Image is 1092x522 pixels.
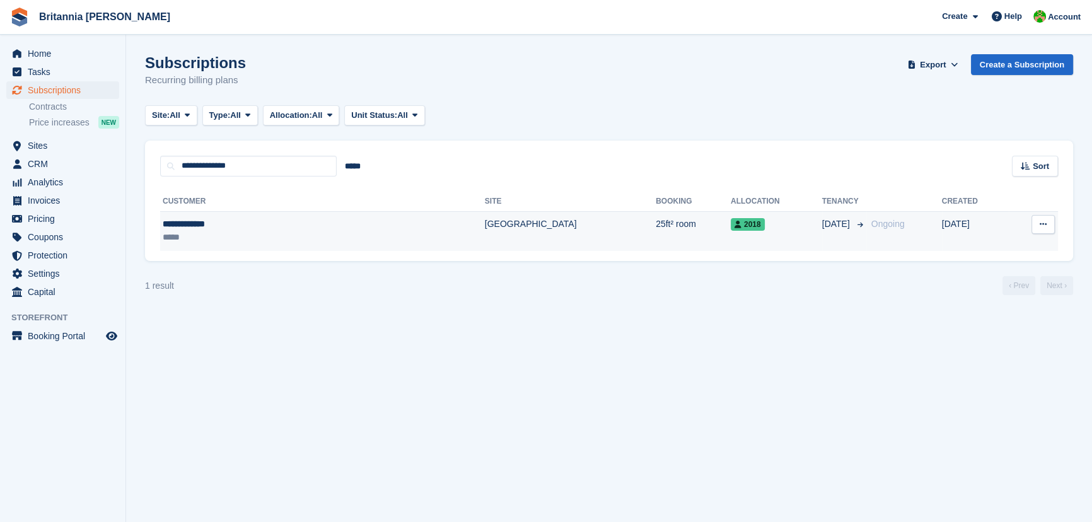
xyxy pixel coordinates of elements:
span: Pricing [28,210,103,228]
button: Unit Status: All [344,105,424,126]
button: Site: All [145,105,197,126]
span: All [170,109,180,122]
span: Analytics [28,173,103,191]
img: Wendy Thorp [1033,10,1046,23]
p: Recurring billing plans [145,73,246,88]
a: Price increases NEW [29,115,119,129]
h1: Subscriptions [145,54,246,71]
th: Customer [160,192,485,212]
a: menu [6,246,119,264]
a: menu [6,137,119,154]
span: Home [28,45,103,62]
span: Booking Portal [28,327,103,345]
a: Previous [1002,276,1035,295]
a: Preview store [104,328,119,344]
span: Tasks [28,63,103,81]
span: Ongoing [871,219,905,229]
span: Site: [152,109,170,122]
button: Type: All [202,105,258,126]
button: Allocation: All [263,105,340,126]
a: Next [1040,276,1073,295]
span: Sort [1033,160,1049,173]
th: Created [942,192,1009,212]
a: menu [6,63,119,81]
span: All [312,109,323,122]
span: Allocation: [270,109,312,122]
th: Allocation [731,192,822,212]
img: stora-icon-8386f47178a22dfd0bd8f6a31ec36ba5ce8667c1dd55bd0f319d3a0aa187defe.svg [10,8,29,26]
div: NEW [98,116,119,129]
a: Contracts [29,101,119,113]
button: Export [905,54,961,75]
td: 25ft² room [656,211,731,251]
a: menu [6,283,119,301]
td: [DATE] [942,211,1009,251]
span: Invoices [28,192,103,209]
a: menu [6,155,119,173]
span: Account [1048,11,1081,23]
th: Booking [656,192,731,212]
span: CRM [28,155,103,173]
span: Settings [28,265,103,282]
th: Tenancy [822,192,866,212]
span: All [230,109,241,122]
a: Create a Subscription [971,54,1073,75]
a: menu [6,45,119,62]
a: menu [6,192,119,209]
span: Capital [28,283,103,301]
a: Britannia [PERSON_NAME] [34,6,175,27]
span: Help [1004,10,1022,23]
span: Storefront [11,311,125,324]
span: Protection [28,246,103,264]
a: menu [6,228,119,246]
span: Sites [28,137,103,154]
a: menu [6,265,119,282]
th: Site [485,192,656,212]
span: All [397,109,408,122]
span: Unit Status: [351,109,397,122]
a: menu [6,327,119,345]
span: Export [920,59,946,71]
span: Price increases [29,117,90,129]
a: menu [6,81,119,99]
span: Coupons [28,228,103,246]
a: menu [6,210,119,228]
span: Type: [209,109,231,122]
span: [DATE] [822,217,852,231]
div: 1 result [145,279,174,293]
span: Create [942,10,967,23]
td: [GEOGRAPHIC_DATA] [485,211,656,251]
a: menu [6,173,119,191]
nav: Page [1000,276,1076,295]
span: Subscriptions [28,81,103,99]
span: 2018 [731,218,765,231]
